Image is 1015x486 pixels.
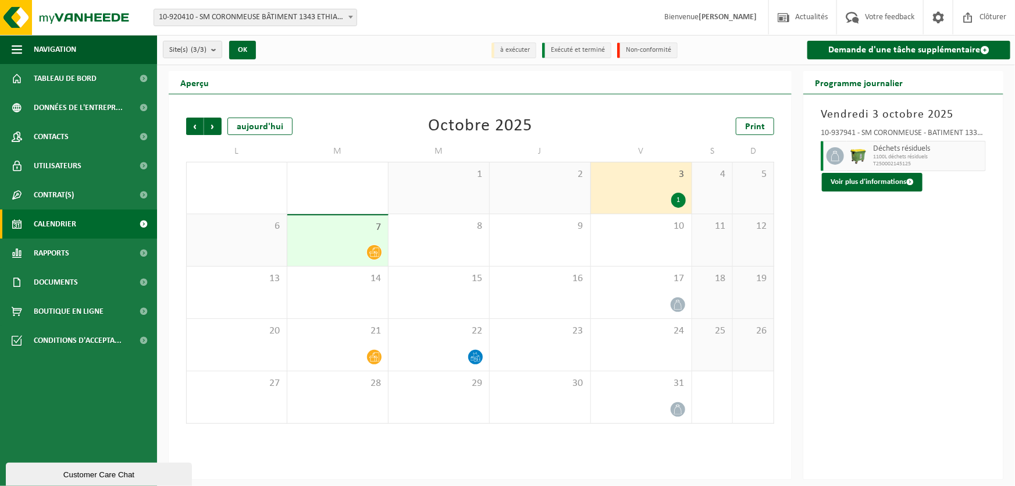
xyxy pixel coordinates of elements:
[597,377,686,390] span: 31
[736,118,774,135] a: Print
[699,13,757,22] strong: [PERSON_NAME]
[6,460,194,486] iframe: chat widget
[873,161,982,168] span: T250002145125
[591,141,692,162] td: V
[34,180,74,210] span: Contrat(s)
[496,325,585,338] span: 23
[191,46,206,54] count: (3/3)
[692,141,733,162] td: S
[34,151,81,180] span: Utilisateurs
[34,268,78,297] span: Documents
[745,122,765,132] span: Print
[293,221,382,234] span: 7
[617,42,678,58] li: Non-conformité
[597,220,686,233] span: 10
[169,41,206,59] span: Site(s)
[193,220,281,233] span: 6
[293,377,382,390] span: 28
[873,144,982,154] span: Déchets résiduels
[428,118,532,135] div: Octobre 2025
[34,297,104,326] span: Boutique en ligne
[34,93,123,122] span: Données de l'entrepr...
[34,64,97,93] span: Tableau de bord
[490,141,591,162] td: J
[193,325,281,338] span: 20
[186,118,204,135] span: Précédent
[739,272,768,285] span: 19
[394,272,483,285] span: 15
[34,122,69,151] span: Contacts
[873,154,982,161] span: 1100L déchets résiduels
[394,377,483,390] span: 29
[287,141,389,162] td: M
[394,220,483,233] span: 8
[739,325,768,338] span: 26
[227,118,293,135] div: aujourd'hui
[394,168,483,181] span: 1
[597,272,686,285] span: 17
[389,141,490,162] td: M
[733,141,774,162] td: D
[698,325,727,338] span: 25
[597,168,686,181] span: 3
[492,42,536,58] li: à exécuter
[597,325,686,338] span: 24
[803,71,914,94] h2: Programme journalier
[394,325,483,338] span: 22
[807,41,1010,59] a: Demande d'une tâche supplémentaire
[542,42,611,58] li: Exécuté et terminé
[821,106,986,123] h3: Vendredi 3 octobre 2025
[193,272,281,285] span: 13
[671,193,686,208] div: 1
[698,168,727,181] span: 4
[739,168,768,181] span: 5
[496,272,585,285] span: 16
[496,168,585,181] span: 2
[739,220,768,233] span: 12
[169,71,220,94] h2: Aperçu
[34,35,76,64] span: Navigation
[204,118,222,135] span: Suivant
[293,272,382,285] span: 14
[193,377,281,390] span: 27
[822,173,923,191] button: Voir plus d'informations
[293,325,382,338] span: 21
[496,377,585,390] span: 30
[34,210,76,239] span: Calendrier
[698,272,727,285] span: 18
[821,129,986,141] div: 10-937941 - SM CORONMEUSE - BATIMENT 1331 BASE - [GEOGRAPHIC_DATA]
[186,141,287,162] td: L
[698,220,727,233] span: 11
[496,220,585,233] span: 9
[34,326,122,355] span: Conditions d'accepta...
[229,41,256,59] button: OK
[850,147,867,165] img: WB-1100-HPE-GN-50
[34,239,69,268] span: Rapports
[163,41,222,58] button: Site(s)(3/3)
[154,9,357,26] span: 10-920410 - SM CORONMEUSE BÂTIMENT 1343 ETHIAS - HERSTAL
